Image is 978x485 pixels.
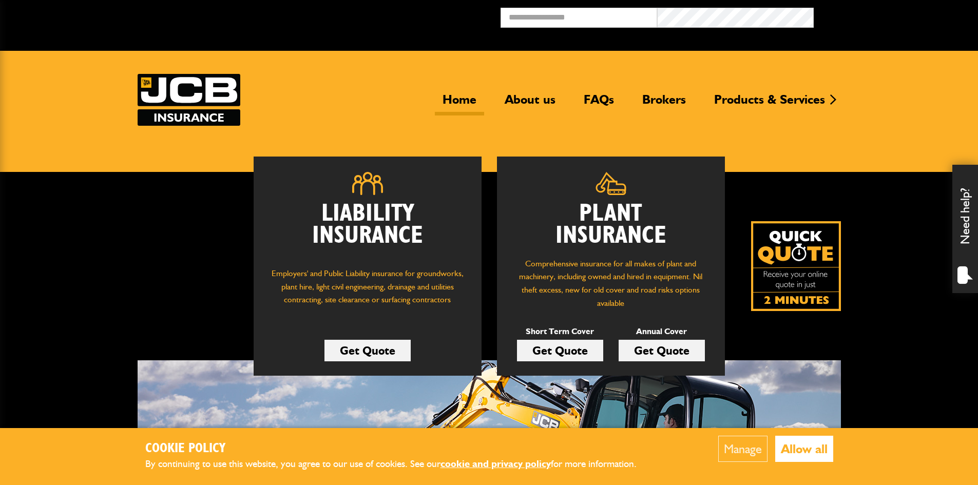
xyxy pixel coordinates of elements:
a: Get Quote [517,340,603,361]
a: Get your insurance quote isn just 2-minutes [751,221,841,311]
p: Annual Cover [619,325,705,338]
button: Manage [718,436,768,462]
a: Products & Services [706,92,833,115]
h2: Cookie Policy [145,441,654,457]
a: Get Quote [619,340,705,361]
a: FAQs [576,92,622,115]
h2: Liability Insurance [269,203,466,257]
button: Broker Login [814,8,970,24]
p: Short Term Cover [517,325,603,338]
p: Employers' and Public Liability insurance for groundworks, plant hire, light civil engineering, d... [269,267,466,316]
a: Brokers [635,92,694,115]
img: Quick Quote [751,221,841,311]
button: Allow all [775,436,833,462]
a: cookie and privacy policy [440,458,551,470]
a: JCB Insurance Services [138,74,240,126]
p: By continuing to use this website, you agree to our use of cookies. See our for more information. [145,456,654,472]
a: Home [435,92,484,115]
div: Need help? [952,165,978,293]
a: Get Quote [324,340,411,361]
p: Comprehensive insurance for all makes of plant and machinery, including owned and hired in equipm... [512,257,709,309]
a: About us [497,92,563,115]
h2: Plant Insurance [512,203,709,247]
img: JCB Insurance Services logo [138,74,240,126]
